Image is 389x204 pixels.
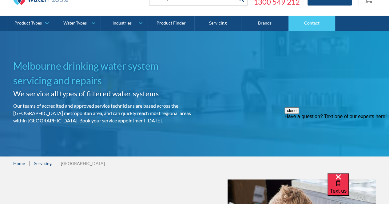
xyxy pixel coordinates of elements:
div: [GEOGRAPHIC_DATA] [61,160,105,167]
a: Industries [101,16,147,31]
h2: We service all types of filtered water systems [13,88,192,99]
a: Product Types [7,16,54,31]
div: Product Types [14,21,42,26]
a: Product Finder [148,16,195,31]
iframe: podium webchat widget prompt [284,107,389,181]
div: Water Types [63,21,87,26]
a: Servicing [195,16,241,31]
a: Home [13,160,25,167]
a: Contact [288,16,335,31]
a: Brands [241,16,288,31]
div: Industries [112,21,131,26]
p: Our teams of accredited and approved service technicians are based across the [GEOGRAPHIC_DATA] m... [13,102,192,124]
h1: Melbourne drinking water system servicing and repairs [13,59,192,88]
div: | [28,160,31,167]
div: | [55,160,58,167]
a: Servicing [34,160,52,167]
iframe: podium webchat widget bubble [327,173,389,204]
a: Water Types [54,16,101,31]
